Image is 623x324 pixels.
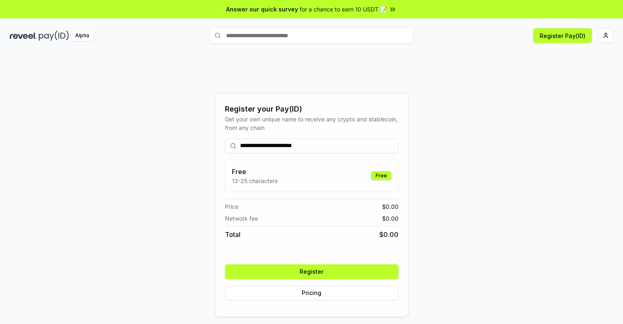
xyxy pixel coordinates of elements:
[382,214,398,223] span: $ 0.00
[225,103,398,115] div: Register your Pay(ID)
[232,177,278,185] p: 13-25 characters
[371,171,392,180] div: Free
[225,286,398,300] button: Pricing
[226,5,298,13] span: Answer our quick survey
[533,28,592,43] button: Register Pay(ID)
[225,115,398,132] div: Get your own unique name to receive any crypto and stablecoin, from any chain
[232,167,278,177] h3: Free
[382,202,398,211] span: $ 0.00
[379,230,398,239] span: $ 0.00
[39,31,69,41] img: pay_id
[225,202,238,211] span: Price
[225,214,258,223] span: Network fee
[225,230,240,239] span: Total
[300,5,387,13] span: for a chance to earn 10 USDT 📝
[10,31,37,41] img: reveel_dark
[71,31,93,41] div: Alpha
[225,264,398,279] button: Register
